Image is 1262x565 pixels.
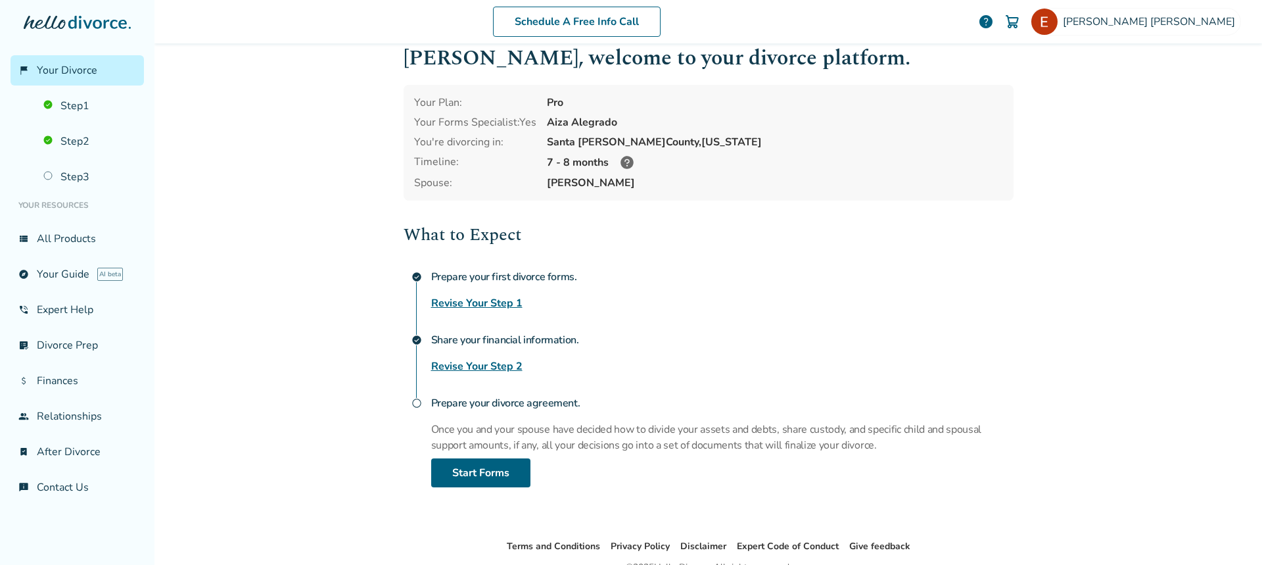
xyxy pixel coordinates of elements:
[11,259,144,289] a: exploreYour GuideAI beta
[18,269,29,280] span: explore
[431,264,1014,290] h4: Prepare your first divorce forms.
[414,155,536,170] div: Timeline:
[431,327,1014,353] h4: Share your financial information.
[11,192,144,218] li: Your Resources
[493,7,661,37] a: Schedule A Free Info Call
[849,539,910,554] li: Give feedback
[18,233,29,244] span: view_list
[11,295,144,325] a: phone_in_talkExpert Help
[411,398,422,408] span: radio_button_unchecked
[1063,14,1240,29] span: [PERSON_NAME] [PERSON_NAME]
[18,411,29,422] span: group
[35,91,144,121] a: Step1
[18,447,29,457] span: bookmark_check
[414,115,536,130] div: Your Forms Specialist: Yes
[431,422,1014,453] p: Once you and your spouse have decided how to divide your assets and debts, share custody, and spe...
[11,224,144,254] a: view_listAll Products
[11,55,144,86] a: flag_2Your Divorce
[11,401,144,431] a: groupRelationships
[547,155,1003,170] div: 7 - 8 months
[18,340,29,351] span: list_alt_check
[680,539,726,554] li: Disclaimer
[35,126,144,157] a: Step2
[611,540,670,553] a: Privacy Policy
[507,540,600,553] a: Terms and Conditions
[547,115,1003,130] div: Aiza Alegrado
[11,366,144,396] a: attach_moneyFinances
[11,472,144,503] a: chat_infoContact Us
[547,176,1003,190] span: [PERSON_NAME]
[411,335,422,345] span: check_circle
[547,95,1003,110] div: Pro
[18,65,29,76] span: flag_2
[1196,502,1262,565] iframe: Chat Widget
[737,540,839,553] a: Expert Code of Conduct
[18,482,29,493] span: chat_info
[431,295,523,311] a: Revise Your Step 1
[18,376,29,386] span: attach_money
[547,135,1003,149] div: Santa [PERSON_NAME] County, [US_STATE]
[1004,14,1020,30] img: Cart
[414,135,536,149] div: You're divorcing in:
[404,222,1014,248] h2: What to Expect
[404,42,1014,74] h1: [PERSON_NAME] , welcome to your divorce platform.
[37,63,97,78] span: Your Divorce
[414,95,536,110] div: Your Plan:
[414,176,536,190] span: Spouse:
[97,268,123,281] span: AI beta
[11,437,144,467] a: bookmark_checkAfter Divorce
[18,305,29,315] span: phone_in_talk
[978,14,994,30] a: help
[411,272,422,282] span: check_circle
[431,458,530,487] a: Start Forms
[35,162,144,192] a: Step3
[1031,9,1058,35] img: Ewa Hugh
[431,390,1014,416] h4: Prepare your divorce agreement.
[11,330,144,360] a: list_alt_checkDivorce Prep
[431,358,523,374] a: Revise Your Step 2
